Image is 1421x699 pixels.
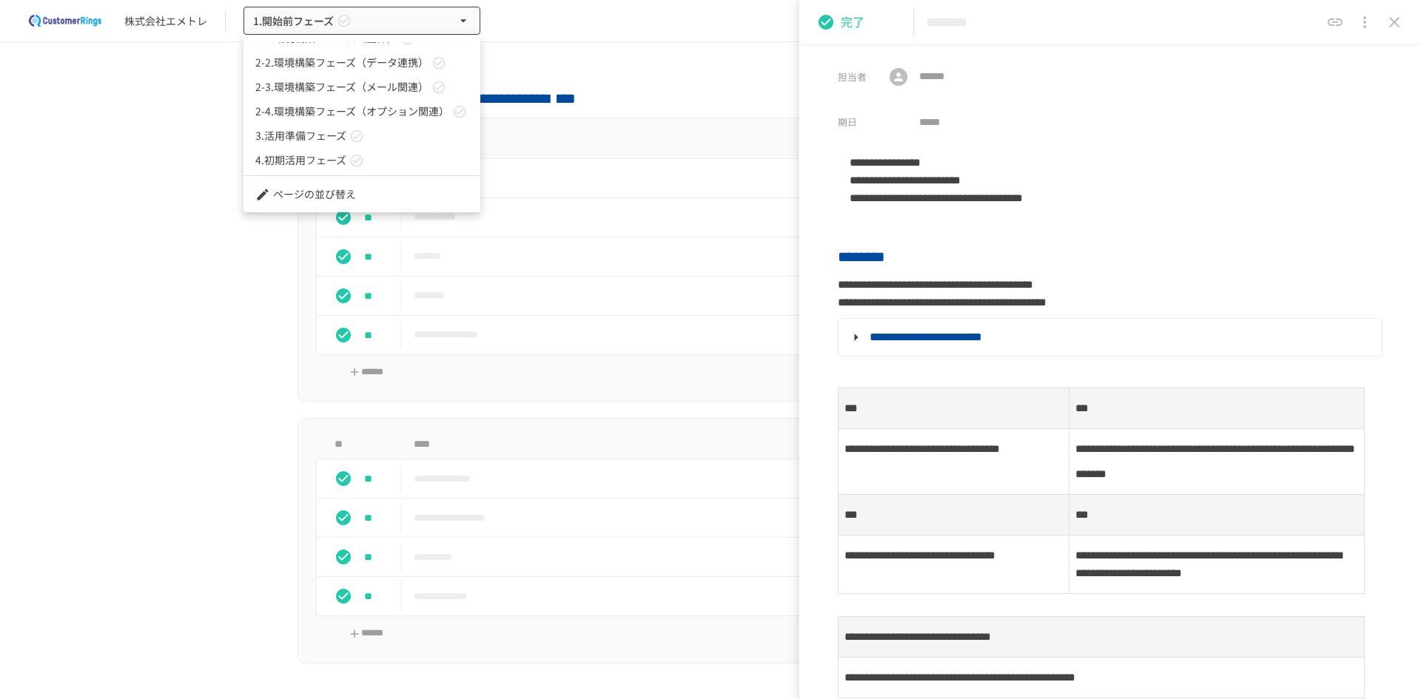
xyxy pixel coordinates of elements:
[255,152,346,168] span: 4.初期活用フェーズ
[255,79,429,95] span: 2-3.環境構築フェーズ（メール関連）
[243,182,480,206] li: ページの並び替え
[255,55,429,70] span: 2-2.環境構築フェーズ（データ連携）
[255,104,449,119] span: 2-4.環境構築フェーズ（オプション関連）
[255,128,346,143] span: 3.活用準備フェーズ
